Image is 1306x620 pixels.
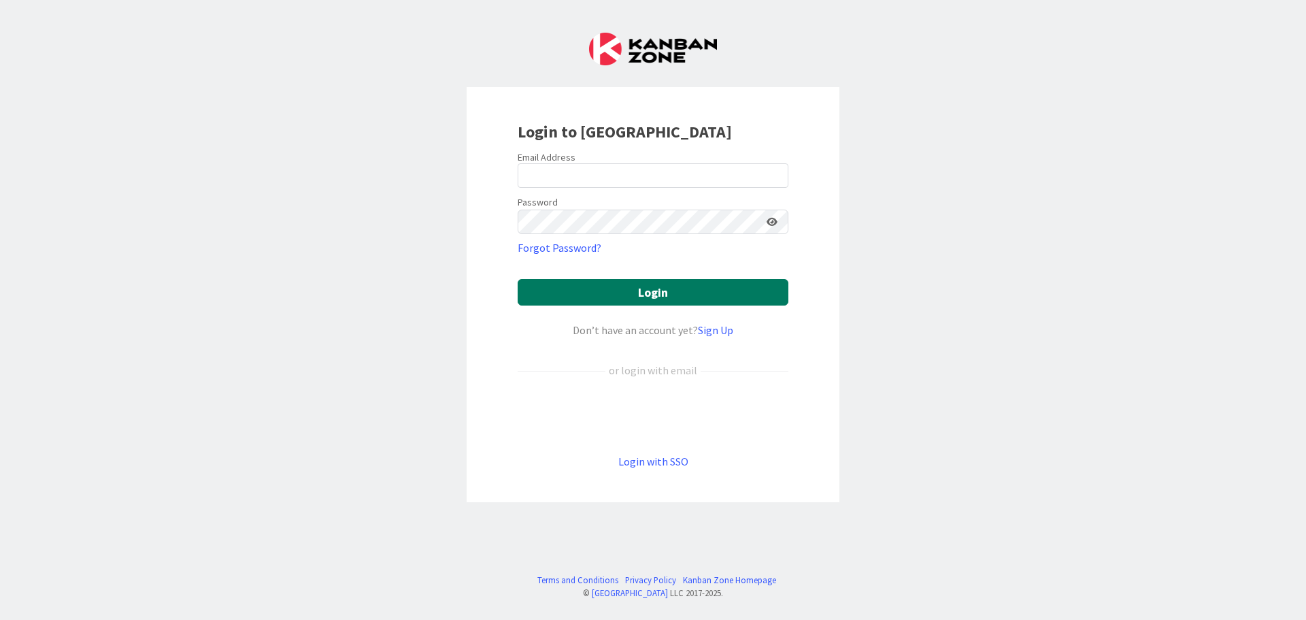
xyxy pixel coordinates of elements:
a: Terms and Conditions [537,574,618,587]
img: Kanban Zone [589,33,717,65]
a: Sign Up [698,323,733,337]
div: or login with email [605,362,701,378]
a: [GEOGRAPHIC_DATA] [592,587,668,598]
iframe: Botão Iniciar sessão com o Google [511,401,795,431]
label: Email Address [518,151,575,163]
div: Don’t have an account yet? [518,322,788,338]
label: Password [518,195,558,210]
div: © LLC 2017- 2025 . [531,587,776,600]
a: Login with SSO [618,455,688,468]
b: Login to [GEOGRAPHIC_DATA] [518,121,732,142]
button: Login [518,279,788,306]
a: Kanban Zone Homepage [683,574,776,587]
a: Forgot Password? [518,240,601,256]
a: Privacy Policy [625,574,676,587]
